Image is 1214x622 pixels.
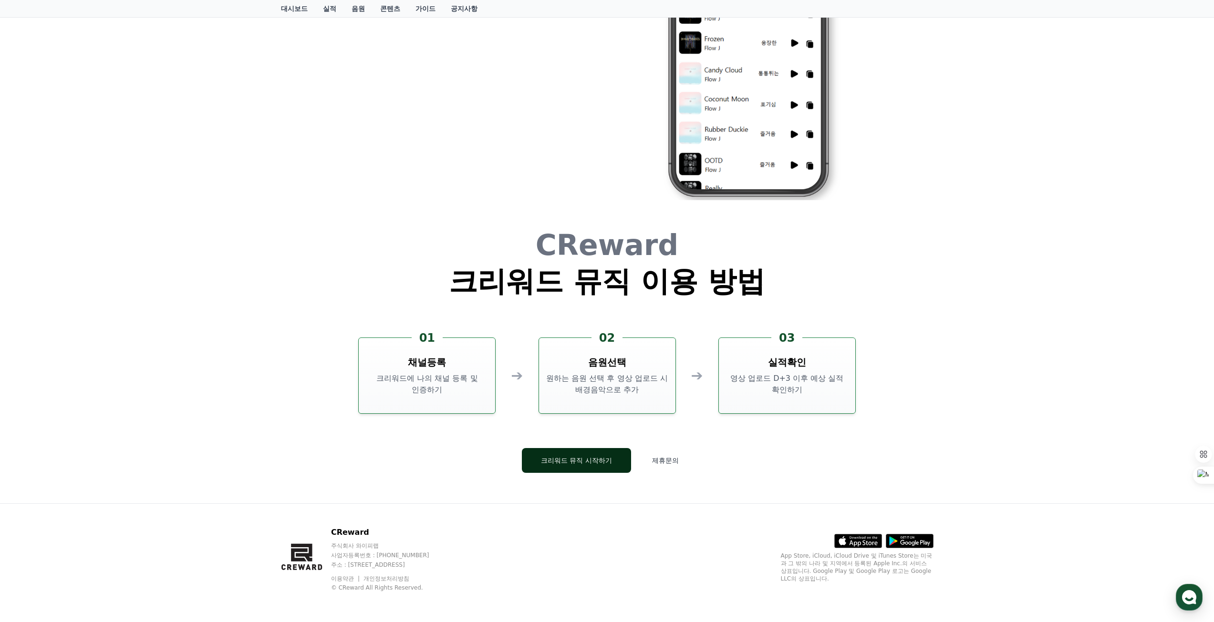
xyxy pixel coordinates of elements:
[3,302,63,326] a: 홈
[331,575,361,582] a: 이용약관
[63,302,123,326] a: 대화
[30,316,36,324] span: 홈
[412,330,443,346] div: 01
[331,551,447,559] p: 사업자등록번호 : [PHONE_NUMBER]
[449,231,765,259] h1: CReward
[331,584,447,591] p: © CReward All Rights Reserved.
[543,373,672,396] p: 원하는 음원 선택 후 영상 업로드 시 배경음악으로 추가
[591,330,623,346] div: 02
[723,373,851,396] p: 영상 업로드 D+3 이후 예상 실적 확인하기
[639,448,692,473] button: 제휴문의
[691,367,703,384] div: ➔
[408,356,446,369] h3: 채널등록
[331,561,447,569] p: 주소 : [STREET_ADDRESS]
[363,373,491,396] p: 크리워드에 나의 채널 등록 및 인증하기
[781,552,934,582] p: App Store, iCloud, iCloud Drive 및 iTunes Store는 미국과 그 밖의 나라 및 지역에서 등록된 Apple Inc.의 서비스 상표입니다. Goo...
[87,317,99,325] span: 대화
[331,527,447,538] p: CReward
[768,356,806,369] h3: 실적확인
[123,302,183,326] a: 설정
[588,356,626,369] h3: 음원선택
[331,542,447,550] p: 주식회사 와이피랩
[511,367,523,384] div: ➔
[363,575,409,582] a: 개인정보처리방침
[771,330,802,346] div: 03
[522,448,631,473] button: 크리워드 뮤직 시작하기
[449,267,765,296] h1: 크리워드 뮤직 이용 방법
[147,316,159,324] span: 설정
